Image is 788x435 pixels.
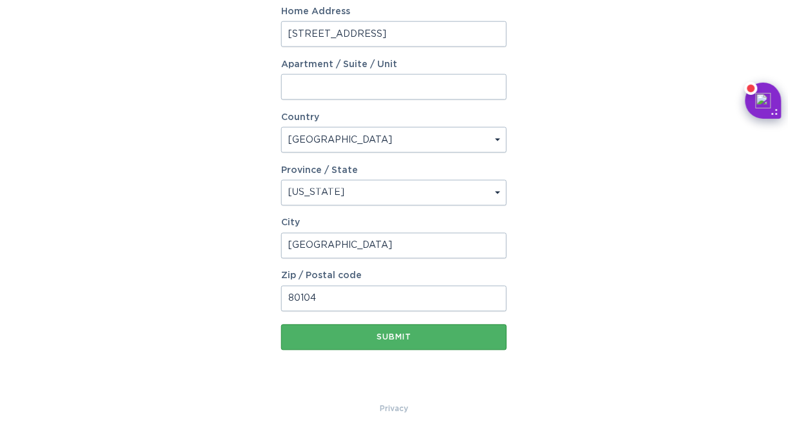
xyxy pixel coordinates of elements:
[281,325,507,350] button: Submit
[281,219,507,228] label: City
[281,60,507,69] label: Apartment / Suite / Unit
[281,113,319,122] label: Country
[281,7,507,16] label: Home Address
[281,272,507,281] label: Zip / Postal code
[380,402,408,416] a: Privacy Policy & Terms of Use
[281,166,358,175] label: Province / State
[288,334,500,341] div: Submit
